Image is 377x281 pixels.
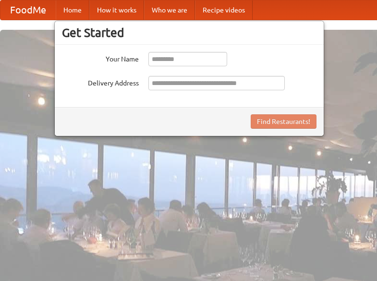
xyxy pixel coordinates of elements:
[62,76,139,88] label: Delivery Address
[251,114,316,129] button: Find Restaurants!
[62,25,316,40] h3: Get Started
[89,0,144,20] a: How it works
[62,52,139,64] label: Your Name
[144,0,195,20] a: Who we are
[0,0,56,20] a: FoodMe
[195,0,253,20] a: Recipe videos
[56,0,89,20] a: Home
